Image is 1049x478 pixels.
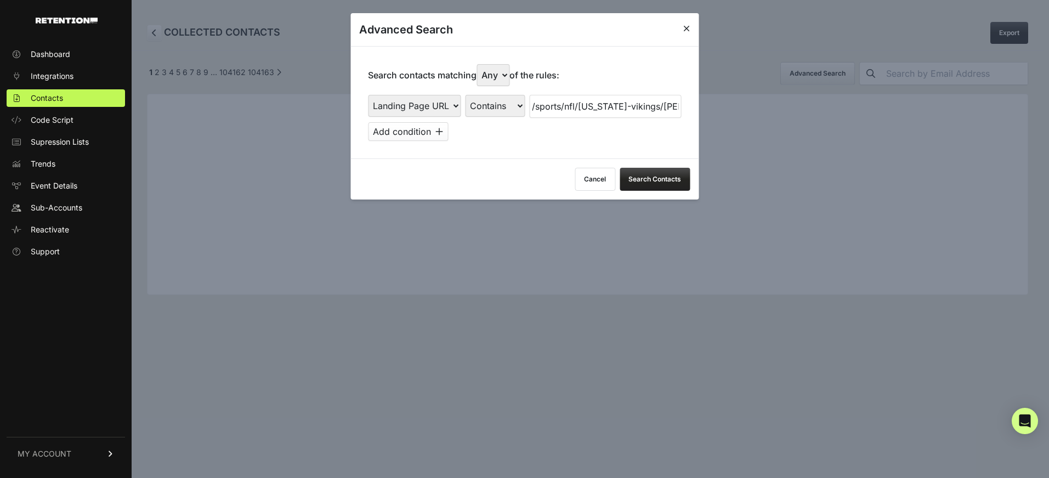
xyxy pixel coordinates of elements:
[575,168,615,191] button: Cancel
[31,136,89,147] span: Supression Lists
[31,224,69,235] span: Reactivate
[31,180,77,191] span: Event Details
[1012,408,1038,434] div: Open Intercom Messenger
[31,115,73,126] span: Code Script
[31,93,63,104] span: Contacts
[620,168,690,191] button: Search Contacts
[359,22,453,37] h3: Advanced Search
[18,448,71,459] span: MY ACCOUNT
[7,111,125,129] a: Code Script
[7,45,125,63] a: Dashboard
[7,243,125,260] a: Support
[7,437,125,470] a: MY ACCOUNT
[36,18,98,24] img: Retention.com
[368,64,559,86] p: Search contacts matching of the rules:
[31,49,70,60] span: Dashboard
[31,246,60,257] span: Support
[31,158,55,169] span: Trends
[7,199,125,217] a: Sub-Accounts
[7,177,125,195] a: Event Details
[7,67,125,85] a: Integrations
[7,221,125,238] a: Reactivate
[7,133,125,151] a: Supression Lists
[31,71,73,82] span: Integrations
[7,89,125,107] a: Contacts
[31,202,82,213] span: Sub-Accounts
[7,155,125,173] a: Trends
[368,122,448,141] button: Add condition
